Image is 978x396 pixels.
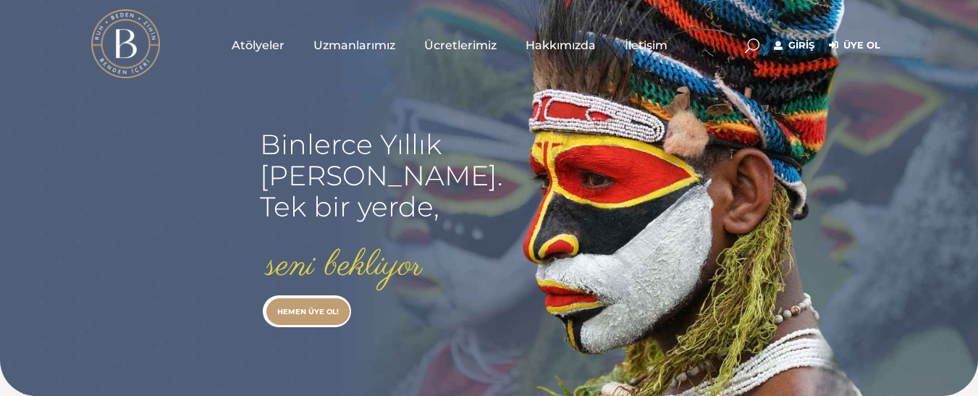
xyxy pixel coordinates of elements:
[91,9,160,78] img: light logo
[511,9,610,81] a: Hakkımızda
[829,37,880,54] a: Üye Ol
[774,37,814,54] a: Giriş
[217,9,299,81] a: Atölyeler
[410,9,511,81] a: Ücretlerimiz
[313,37,395,54] span: Uzmanlarımız
[260,129,503,222] rs-layer: Binlerce Yıllık [PERSON_NAME]. Tek bir yerde,
[299,9,410,81] a: Uzmanlarımız
[424,37,497,54] span: Ücretlerimiz
[625,37,667,54] span: İletişim
[232,37,284,54] span: Atölyeler
[526,37,596,54] span: Hakkımızda
[610,9,682,81] a: İletişim
[266,298,350,325] a: HEMEN ÜYE OL!
[266,246,423,286] rs-layer: seni bekliyor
